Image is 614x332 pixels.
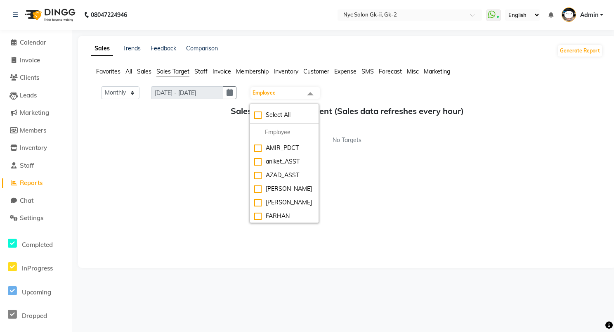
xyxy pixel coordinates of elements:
a: Chat [2,196,70,206]
span: Staff [20,161,34,169]
a: Invoice [2,56,70,65]
img: logo [21,3,78,26]
div: [PERSON_NAME] [254,198,314,207]
span: Forecast [379,68,402,75]
span: Invoice [213,68,231,75]
span: Upcoming [22,288,51,296]
a: Comparison [186,45,218,52]
img: Admin [562,7,576,22]
span: Dropped [22,312,47,320]
a: Members [2,126,70,135]
input: multiselect-search [254,128,314,137]
span: Misc [407,68,419,75]
span: Employee [253,90,276,96]
a: Clients [2,73,70,83]
a: Settings [2,213,70,223]
span: Inventory [20,144,47,152]
span: Calendar [20,38,46,46]
span: Sales Target [156,68,189,75]
a: Inventory [2,143,70,153]
div: AMIR_PDCT [254,144,314,152]
a: Calendar [2,38,70,47]
span: Leads [20,91,37,99]
div: aniket_ASST [254,157,314,166]
h5: Sales Target Achievement (Sales data refreshes every hour) [98,106,596,116]
span: Marketing [20,109,49,116]
span: Members [20,126,46,134]
span: No Targets [333,136,361,145]
span: InProgress [22,264,53,272]
span: Reports [20,179,43,187]
a: Trends [123,45,141,52]
a: Marketing [2,108,70,118]
span: Inventory [274,68,298,75]
span: Clients [20,74,39,81]
a: Reports [2,178,70,188]
a: Staff [2,161,70,171]
span: Customer [303,68,329,75]
span: Admin [580,11,598,19]
a: Feedback [151,45,176,52]
span: Completed [22,241,53,249]
span: Membership [236,68,269,75]
span: SMS [361,68,374,75]
div: [PERSON_NAME] [254,185,314,193]
span: Settings [20,214,43,222]
span: All [125,68,132,75]
a: Leads [2,91,70,100]
a: Sales [91,41,113,56]
span: Marketing [424,68,450,75]
input: DD/MM/YYYY-DD/MM/YYYY [151,86,223,99]
span: Favorites [96,68,120,75]
span: Invoice [20,56,40,64]
div: Select All [254,111,314,119]
b: 08047224946 [91,3,127,26]
span: Staff [194,68,208,75]
span: Chat [20,197,33,204]
span: Sales [137,68,151,75]
button: Generate Report [558,45,602,57]
span: Expense [334,68,357,75]
div: AZAD_ASST [254,171,314,180]
div: FARHAN [254,212,314,221]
